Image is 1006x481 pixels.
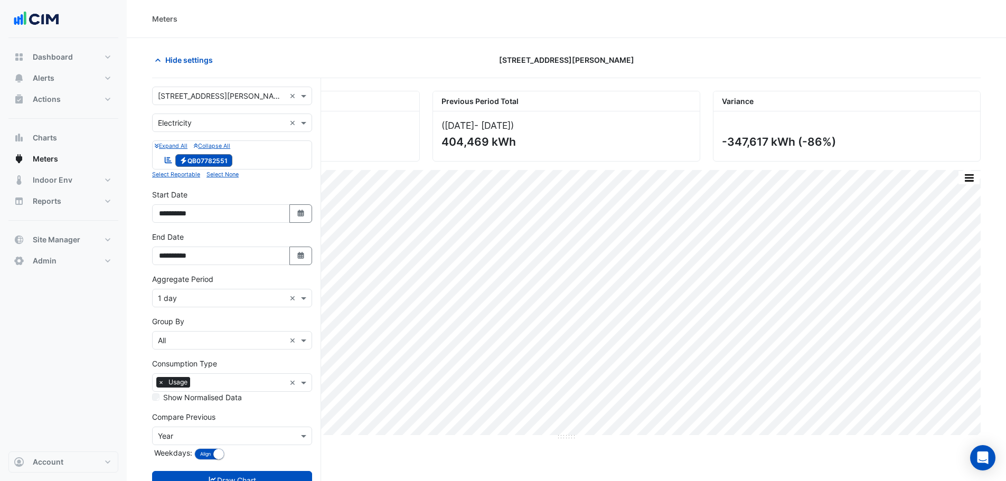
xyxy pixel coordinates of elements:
fa-icon: Electricity [180,156,187,164]
div: -347,617 kWh (-86%) [722,135,970,148]
button: Meters [8,148,118,169]
button: Charts [8,127,118,148]
small: Select Reportable [152,171,200,178]
span: Admin [33,256,57,266]
app-icon: Meters [14,154,24,164]
button: Collapse All [194,141,230,150]
app-icon: Actions [14,94,24,105]
label: Group By [152,316,184,327]
app-icon: Alerts [14,73,24,83]
fa-icon: Select Date [296,251,306,260]
small: Collapse All [194,143,230,149]
div: Meters [152,13,177,24]
button: Account [8,451,118,473]
span: Usage [166,377,190,388]
app-icon: Dashboard [14,52,24,62]
span: Actions [33,94,61,105]
app-icon: Indoor Env [14,175,24,185]
span: Meters [33,154,58,164]
span: Reports [33,196,61,206]
app-icon: Site Manager [14,234,24,245]
span: Clear [289,377,298,388]
img: Company Logo [13,8,60,30]
button: Select Reportable [152,169,200,179]
span: QB07782551 [175,154,233,167]
small: Select None [206,171,239,178]
span: Clear [289,293,298,304]
button: Actions [8,89,118,110]
small: Expand All [155,143,187,149]
div: ([DATE] ) [441,120,691,131]
button: More Options [958,171,980,184]
label: Aggregate Period [152,273,213,285]
button: Alerts [8,68,118,89]
fa-icon: Select Date [296,209,306,218]
div: 404,469 kWh [441,135,689,148]
label: Compare Previous [152,411,215,422]
div: Previous Period Total [433,91,700,111]
fa-icon: Reportable [164,155,173,164]
span: Site Manager [33,234,80,245]
label: Show Normalised Data [163,392,242,403]
span: × [156,377,166,388]
label: Weekdays: [152,447,192,458]
span: Clear [289,335,298,346]
span: Charts [33,133,57,143]
div: Open Intercom Messenger [970,445,995,470]
span: [STREET_ADDRESS][PERSON_NAME] [499,54,634,65]
button: Admin [8,250,118,271]
span: Account [33,457,63,467]
label: End Date [152,231,184,242]
label: Start Date [152,189,187,200]
span: Hide settings [165,54,213,65]
app-icon: Reports [14,196,24,206]
label: Consumption Type [152,358,217,369]
button: Expand All [155,141,187,150]
span: Dashboard [33,52,73,62]
button: Indoor Env [8,169,118,191]
button: Site Manager [8,229,118,250]
app-icon: Admin [14,256,24,266]
span: Clear [289,90,298,101]
button: Dashboard [8,46,118,68]
button: Hide settings [152,51,220,69]
app-icon: Charts [14,133,24,143]
span: - [DATE] [474,120,511,131]
button: Reports [8,191,118,212]
button: Select None [206,169,239,179]
div: Variance [713,91,980,111]
span: Indoor Env [33,175,72,185]
span: Alerts [33,73,54,83]
span: Clear [289,117,298,128]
